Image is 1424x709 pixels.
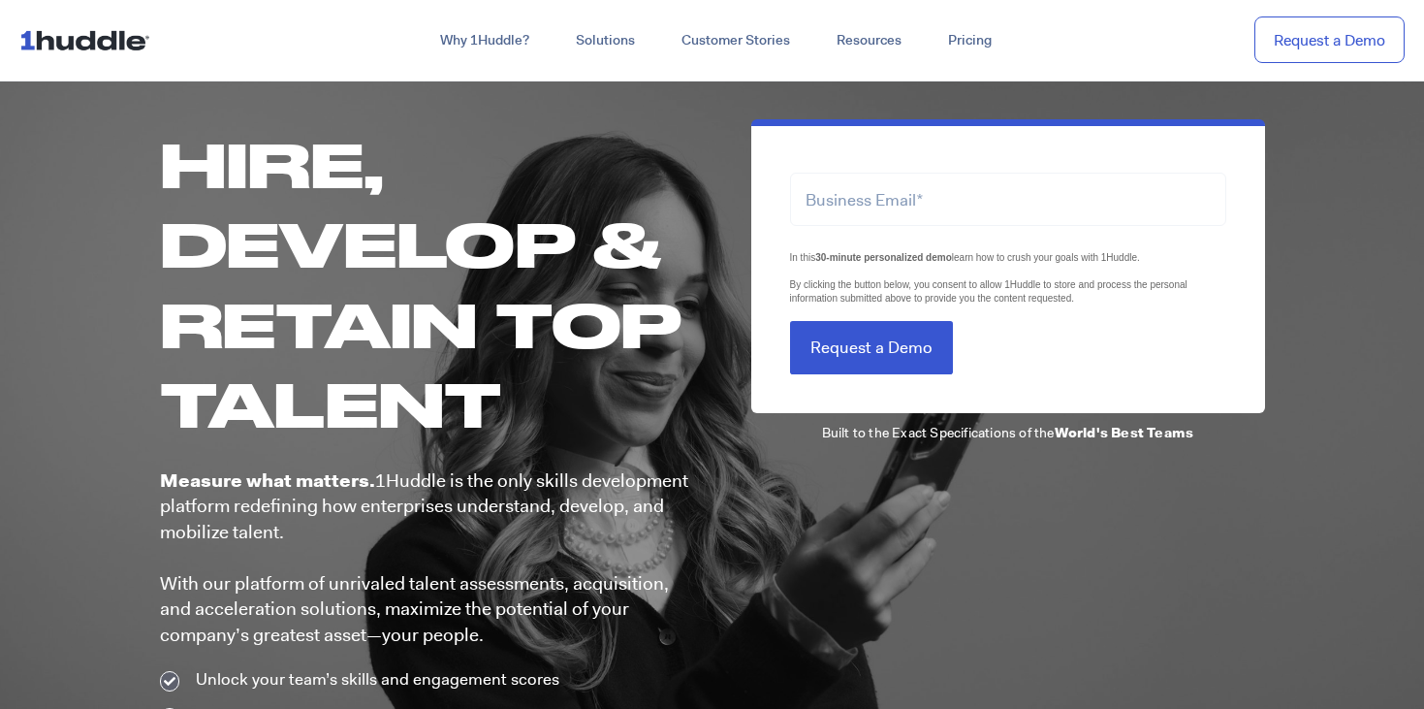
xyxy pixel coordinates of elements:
[160,468,693,649] p: 1Huddle is the only skills development platform redefining how enterprises understand, develop, a...
[790,321,953,374] input: Request a Demo
[160,468,375,493] b: Measure what matters.
[1254,16,1405,64] a: Request a Demo
[553,23,658,58] a: Solutions
[790,173,1226,226] input: Business Email*
[191,668,559,692] span: Unlock your team’s skills and engagement scores
[925,23,1015,58] a: Pricing
[19,21,158,58] img: ...
[815,252,952,263] strong: 30-minute personalized demo
[813,23,925,58] a: Resources
[1055,424,1194,441] b: World's Best Teams
[658,23,813,58] a: Customer Stories
[160,124,693,443] h1: Hire, Develop & Retain Top Talent
[417,23,553,58] a: Why 1Huddle?
[790,252,1187,304] span: In this learn how to crush your goals with 1Huddle. By clicking the button below, you consent to ...
[751,423,1265,442] p: Built to the Exact Specifications of the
